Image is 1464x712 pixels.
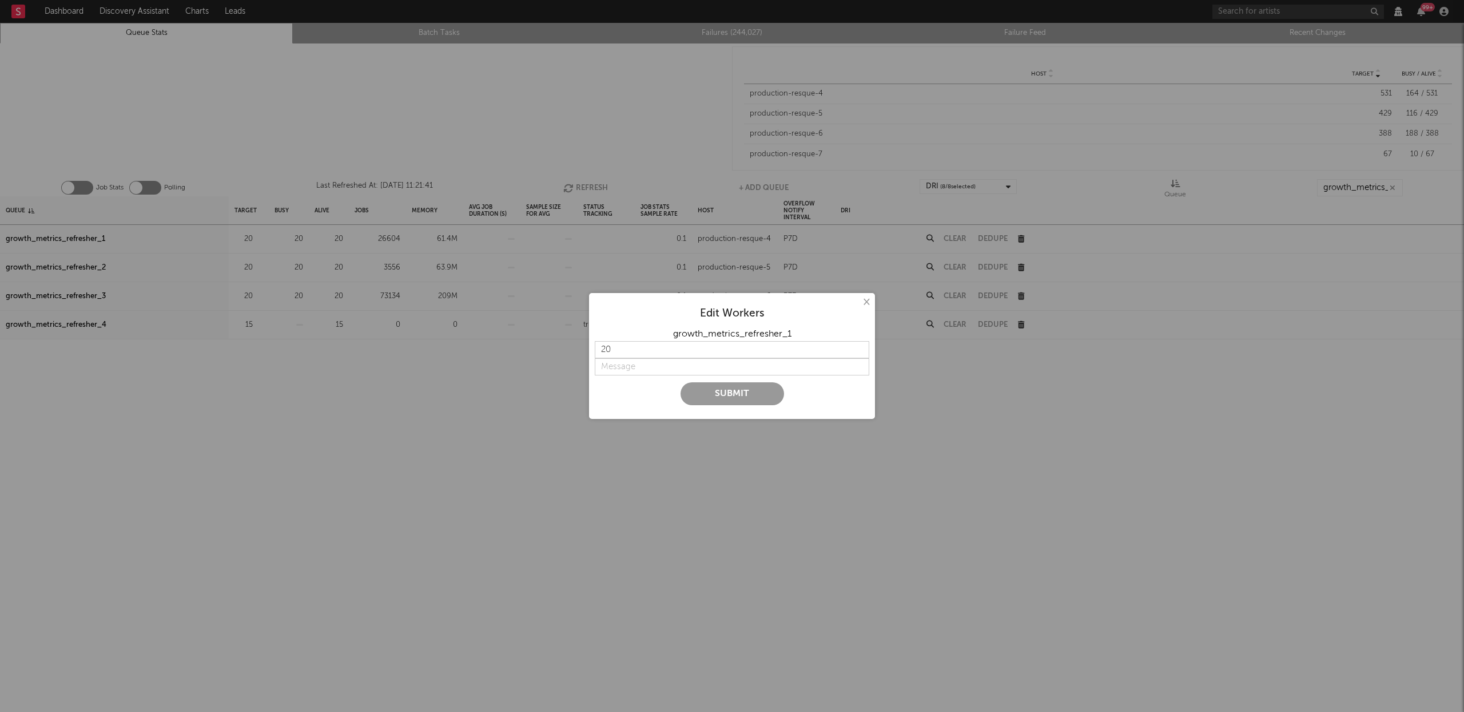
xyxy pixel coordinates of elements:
button: × [860,296,872,308]
input: Message [595,358,869,375]
div: Edit Workers [595,307,869,321]
button: Submit [681,382,784,405]
div: growth_metrics_refresher_1 [595,327,869,341]
input: Target [595,341,869,358]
